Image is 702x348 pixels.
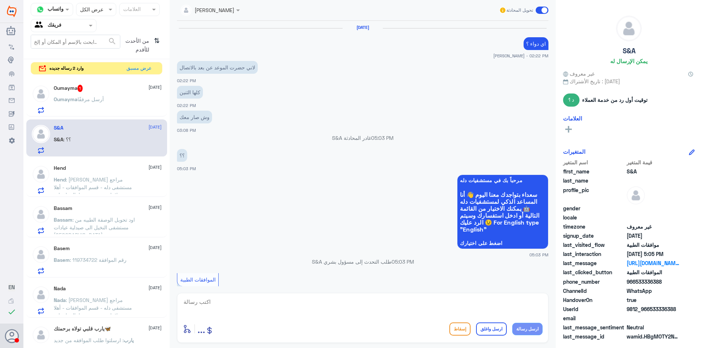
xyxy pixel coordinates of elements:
span: توقيت أول رد من خدمة العملاء [582,96,648,104]
span: timezone [563,223,625,230]
span: موافقات الطبية [627,241,680,249]
span: Basem [54,257,70,263]
span: 02:22 PM [177,103,196,108]
span: اضغط على اختيارك [460,240,546,246]
span: S&A [54,136,63,142]
img: defaultAdmin.png [616,16,641,41]
span: سعداء بتواجدك معنا اليوم 👋 أنا المساعد الذكي لمستشفيات دله 🤖 يمكنك الاختيار من القائمة التالية أو... [460,191,546,233]
span: ... [197,322,205,335]
h6: يمكن الإرسال له [610,58,648,64]
span: email [563,314,625,322]
img: defaultAdmin.png [627,186,645,204]
span: last_interaction [563,250,625,258]
span: اسم المتغير [563,158,625,166]
button: عرض مسبق [123,62,155,74]
span: الموافقات الطبية [180,276,216,283]
span: Nada [54,297,66,303]
span: last_name [563,177,625,184]
span: غير معروف [627,223,680,230]
span: locale [563,214,625,221]
span: : [PERSON_NAME] مراجع مستشفى دله - قسم الموافقات - أهلا وسهلا بك يرجى تزويدنا بالمعلومات التالية ... [54,176,132,275]
h6: [DATE] [343,25,383,30]
h5: Bassam [54,205,72,211]
h6: العلامات [563,115,582,122]
span: 2025-09-13T14:05:48.605Z [627,250,680,258]
p: S&A غادر المحادثة [177,134,548,142]
span: ChannelId [563,287,625,295]
span: تحويل المحادثة [506,7,533,14]
p: 13/9/2025, 5:03 PM [177,149,187,162]
h5: Nada [54,286,66,292]
span: وارد 2 رساله جديده [49,65,84,72]
span: S&A [627,168,680,175]
img: defaultAdmin.png [32,125,50,143]
span: 1 [78,85,83,92]
span: Oumayma [54,96,78,102]
a: [URL][DOMAIN_NAME] [627,259,680,267]
span: [DATE] [148,325,162,331]
div: العلامات [122,5,141,15]
p: 13/9/2025, 2:22 PM [177,86,203,99]
h5: S&A [623,47,635,55]
h5: Hend [54,165,66,171]
span: : رقم الموافقة 119734722 [70,257,127,263]
span: wamid.HBgMOTY2NTMzMzM2Mzg4FQIAEhgUM0FENjBBQjdERDRCOTE2M0RDREMA [627,333,680,340]
button: ... [197,321,205,337]
span: الموافقات الطبية [627,268,680,276]
i: check [7,307,16,316]
img: defaultAdmin.png [32,85,50,103]
button: الصورة الشخصية [5,329,19,343]
span: search [108,37,117,46]
span: من الأحدث للأقدم [120,35,151,56]
span: 02:22 PM [177,78,196,83]
span: قيمة المتغير [627,158,680,166]
span: [PERSON_NAME] - 02:22 PM [493,53,548,59]
span: first_name [563,168,625,175]
span: 05:03 PM [371,135,393,141]
button: إسقاط [449,322,471,336]
span: أرسل مرفقًا [78,96,104,102]
span: 05:03 PM [177,166,196,171]
span: last_visited_flow [563,241,625,249]
span: Hend [54,176,66,183]
button: EN [8,283,15,291]
span: 1 د [563,93,580,107]
span: UserId [563,305,625,313]
span: null [627,204,680,212]
img: whatsapp.png [35,4,46,15]
span: [DATE] [148,124,162,130]
h5: Oumayma [54,85,83,92]
span: [DATE] [148,84,162,91]
span: last_message_id [563,333,625,340]
span: [DATE] [148,164,162,171]
img: defaultAdmin.png [32,326,50,344]
span: 03:08 PM [177,128,196,133]
span: 0 [627,324,680,331]
span: 966533336388 [627,278,680,286]
span: Bassam [54,217,72,223]
span: last_message_sentiment [563,324,625,331]
span: true [627,296,680,304]
span: ‏يارب [124,337,134,343]
span: 2 [627,287,680,295]
button: search [108,35,117,47]
span: profile_pic [563,186,625,203]
span: phone_number [563,278,625,286]
span: gender [563,204,625,212]
p: 13/9/2025, 2:22 PM [177,61,258,74]
i: ⇅ [154,35,160,53]
button: ارسل واغلق [476,322,507,336]
img: defaultAdmin.png [32,205,50,223]
h5: Basem [54,245,70,252]
span: تاريخ الأشتراك : [DATE] [563,77,695,85]
p: 13/9/2025, 3:08 PM [177,111,212,123]
span: 05:03 PM [529,252,548,258]
img: defaultAdmin.png [32,165,50,183]
span: last_message [563,259,625,267]
span: [DATE] [148,284,162,291]
img: defaultAdmin.png [32,245,50,264]
span: 2025-09-13T10:24:17.971Z [627,232,680,240]
span: HandoverOn [563,296,625,304]
span: غير معروف [563,70,595,77]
